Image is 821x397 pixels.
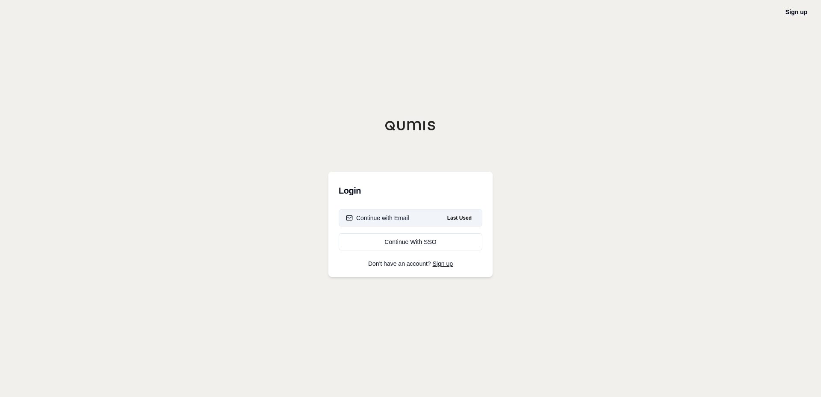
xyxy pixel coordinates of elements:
[433,260,453,267] a: Sign up
[385,121,436,131] img: Qumis
[339,182,482,199] h3: Login
[346,238,475,246] div: Continue With SSO
[444,213,475,223] span: Last Used
[786,9,807,15] a: Sign up
[339,261,482,267] p: Don't have an account?
[346,214,409,222] div: Continue with Email
[339,233,482,250] a: Continue With SSO
[339,209,482,226] button: Continue with EmailLast Used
